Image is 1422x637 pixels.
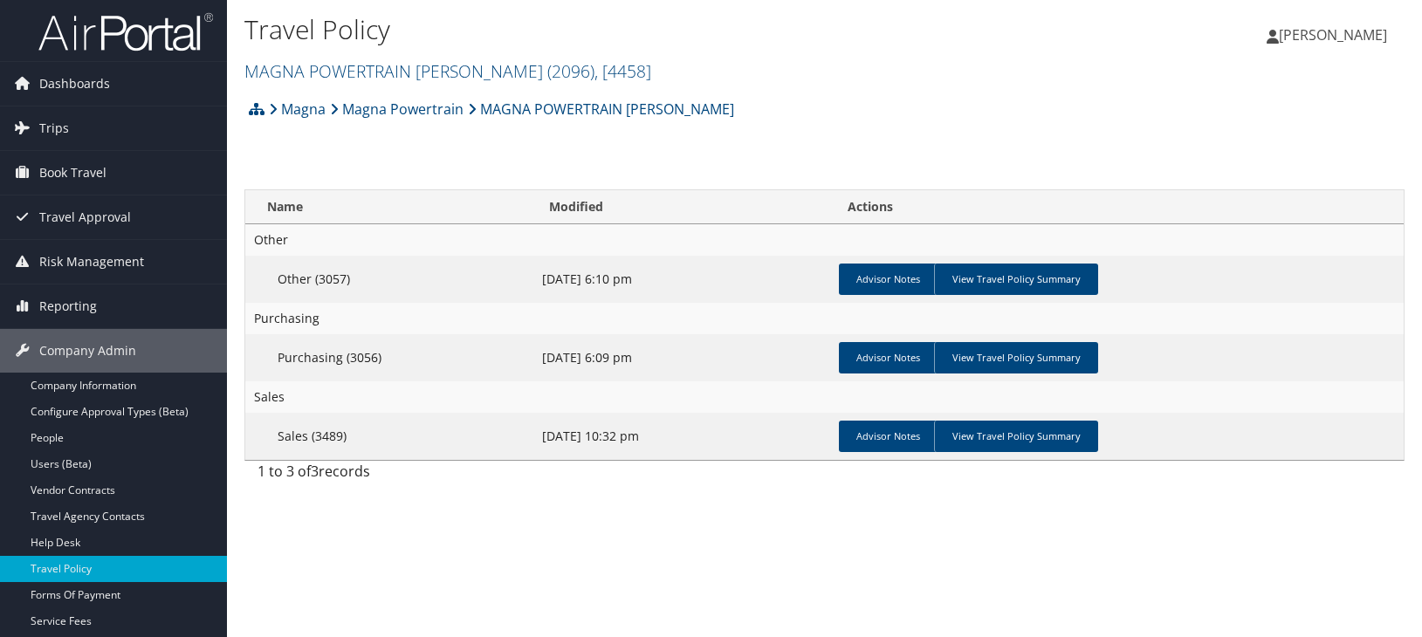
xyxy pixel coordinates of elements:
span: Company Admin [39,329,136,373]
a: [PERSON_NAME] [1267,9,1405,61]
td: [DATE] 6:09 pm [533,334,832,381]
a: Magna Powertrain [330,92,464,127]
th: Modified: activate to sort column ascending [533,190,832,224]
td: Sales [245,381,1404,413]
a: MAGNA POWERTRAIN [PERSON_NAME] [244,59,651,83]
th: Actions [832,190,1404,224]
td: Sales (3489) [245,413,533,460]
td: Purchasing (3056) [245,334,533,381]
a: Advisor Notes [839,421,938,452]
span: 3 [311,462,319,481]
span: Travel Approval [39,195,131,239]
span: Book Travel [39,151,106,195]
th: Name: activate to sort column ascending [245,190,533,224]
a: Advisor Notes [839,342,938,373]
span: Reporting [39,284,97,328]
a: MAGNA POWERTRAIN [PERSON_NAME] [468,92,734,127]
a: Magna [269,92,326,127]
span: [PERSON_NAME] [1279,25,1387,45]
a: View Travel Policy Summary [934,264,1098,295]
td: Other [245,224,1404,256]
span: Trips [39,106,69,150]
a: Advisor Notes [839,264,938,295]
td: [DATE] 10:32 pm [533,413,832,460]
span: ( 2096 ) [547,59,594,83]
span: , [ 4458 ] [594,59,651,83]
td: Other (3057) [245,256,533,303]
span: Dashboards [39,62,110,106]
a: View Travel Policy Summary [934,421,1098,452]
td: Purchasing [245,303,1404,334]
a: View Travel Policy Summary [934,342,1098,373]
h1: Travel Policy [244,11,1018,48]
img: airportal-logo.png [38,11,213,52]
div: 1 to 3 of records [258,461,521,490]
td: [DATE] 6:10 pm [533,256,832,303]
span: Risk Management [39,240,144,284]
